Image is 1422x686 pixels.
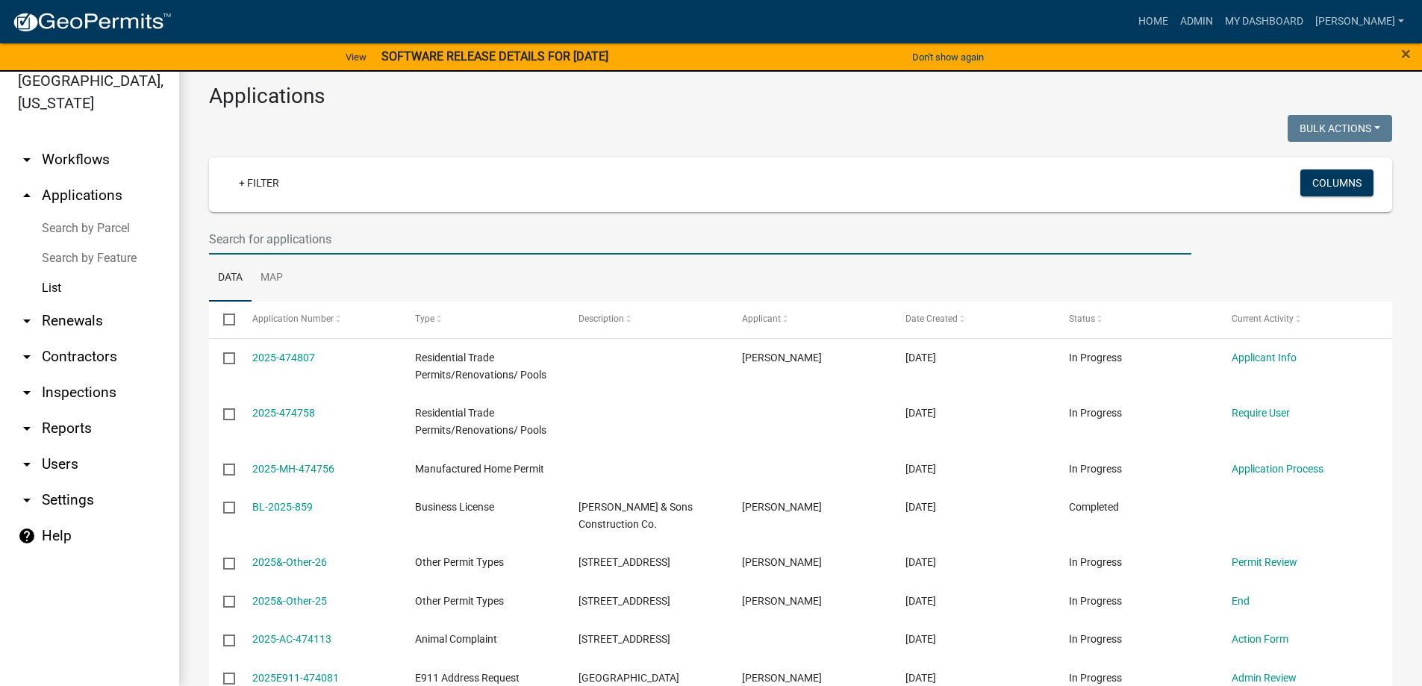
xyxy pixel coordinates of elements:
span: Vernon Smith & Sons Construction Co. [579,501,693,530]
i: arrow_drop_down [18,348,36,366]
a: 2025E911-474081 [252,672,339,684]
span: Manufactured Home Permit [415,463,544,475]
span: 260 DEERWOOD CIR [579,595,670,607]
span: Business License [415,501,494,513]
span: Residential Trade Permits/Renovations/ Pools [415,407,546,436]
span: Other Permit Types [415,556,504,568]
a: 2025&-Other-26 [252,556,327,568]
datatable-header-cell: Description [564,302,728,337]
datatable-header-cell: Type [401,302,564,337]
i: arrow_drop_down [18,491,36,509]
a: Admin [1174,7,1219,36]
span: 09/05/2025 [905,672,936,684]
span: In Progress [1069,633,1122,645]
span: Tammie [742,595,822,607]
i: arrow_drop_down [18,455,36,473]
span: Kenneth Young [742,672,822,684]
span: Vernon Smith [742,501,822,513]
a: + Filter [227,169,291,196]
datatable-header-cell: Application Number [237,302,401,337]
span: Other Permit Types [415,595,504,607]
span: 09/05/2025 [905,595,936,607]
a: Applicant Info [1232,352,1297,364]
i: arrow_drop_up [18,187,36,205]
span: In Progress [1069,463,1122,475]
a: My Dashboard [1219,7,1309,36]
span: In Progress [1069,556,1122,568]
span: Applicant [742,314,781,324]
a: Map [252,255,292,302]
span: E911 Address Request [415,672,520,684]
a: End [1232,595,1250,607]
i: help [18,527,36,545]
a: Admin Review [1232,672,1297,684]
span: Type [415,314,434,324]
button: Don't show again [906,45,990,69]
span: In Progress [1069,672,1122,684]
span: 09/05/2025 [905,501,936,513]
span: Completed [1069,501,1119,513]
span: Animal Complaint [415,633,497,645]
button: Bulk Actions [1288,115,1392,142]
button: Close [1401,45,1411,63]
span: Description [579,314,624,324]
span: In Progress [1069,352,1122,364]
a: Action Form [1232,633,1288,645]
a: Data [209,255,252,302]
span: 09/07/2025 [905,352,936,364]
datatable-header-cell: Date Created [891,302,1055,337]
datatable-header-cell: Status [1054,302,1217,337]
a: Require User [1232,407,1290,419]
datatable-header-cell: Applicant [728,302,891,337]
datatable-header-cell: Select [209,302,237,337]
span: 09/07/2025 [905,463,936,475]
span: 09/05/2025 [905,633,936,645]
i: arrow_drop_down [18,312,36,330]
span: 640 GA HWY 128 [579,556,670,568]
span: Tammie [742,556,822,568]
span: Status [1069,314,1095,324]
a: Application Process [1232,463,1323,475]
a: 2025-474807 [252,352,315,364]
datatable-header-cell: Current Activity [1217,302,1381,337]
strong: SOFTWARE RELEASE DETAILS FOR [DATE] [381,49,608,63]
span: Andrew Towe [742,352,822,364]
span: Anonymous&203 Wellington Way [579,633,670,645]
span: Current Activity [1232,314,1294,324]
a: 2025&-Other-25 [252,595,327,607]
button: Columns [1300,169,1373,196]
i: arrow_drop_down [18,420,36,437]
a: Home [1132,7,1174,36]
i: arrow_drop_down [18,151,36,169]
a: Permit Review [1232,556,1297,568]
a: View [340,45,372,69]
a: [PERSON_NAME] [1309,7,1410,36]
a: 2025-MH-474756 [252,463,334,475]
h3: Applications [209,84,1392,109]
input: Search for applications [209,224,1191,255]
span: In Progress [1069,595,1122,607]
a: 2025-474758 [252,407,315,419]
i: arrow_drop_down [18,384,36,402]
span: SYCAMORE LANE [579,672,679,684]
span: 09/07/2025 [905,407,936,419]
span: × [1401,43,1411,64]
span: Residential Trade Permits/Renovations/ Pools [415,352,546,381]
span: Application Number [252,314,334,324]
span: Date Created [905,314,958,324]
span: 09/05/2025 [905,556,936,568]
a: BL-2025-859 [252,501,313,513]
span: In Progress [1069,407,1122,419]
a: 2025-AC-474113 [252,633,331,645]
